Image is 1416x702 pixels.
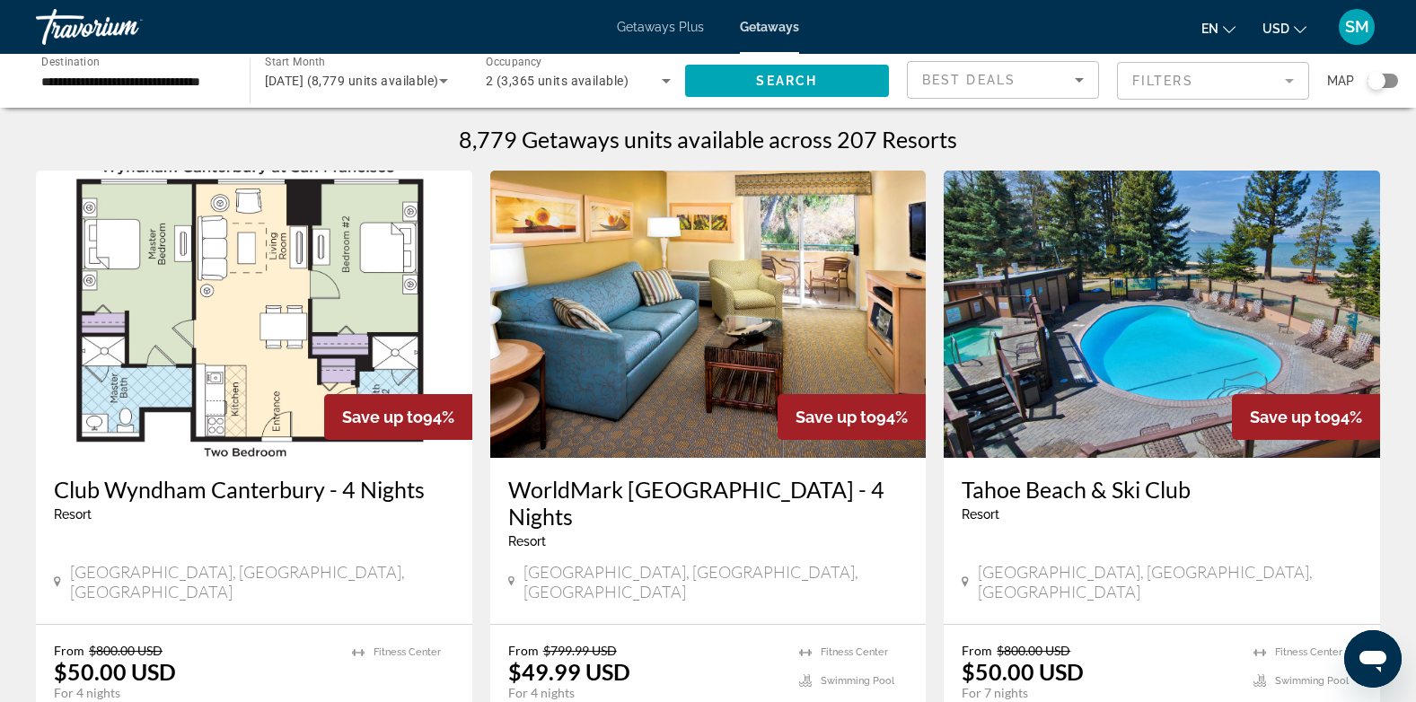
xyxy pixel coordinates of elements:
[543,643,617,658] span: $799.99 USD
[997,643,1070,658] span: $800.00 USD
[1333,8,1380,46] button: User Menu
[342,408,423,426] span: Save up to
[1344,630,1402,688] iframe: Button to launch messaging window
[821,646,888,658] span: Fitness Center
[374,646,441,658] span: Fitness Center
[1201,22,1218,36] span: en
[922,69,1084,91] mat-select: Sort by
[756,74,817,88] span: Search
[1250,408,1331,426] span: Save up to
[944,171,1380,458] img: 0924O01X.jpg
[1275,675,1349,687] span: Swimming Pool
[962,685,1236,701] p: For 7 nights
[54,685,334,701] p: For 4 nights
[1201,15,1236,41] button: Change language
[265,56,325,68] span: Start Month
[1345,18,1369,36] span: SM
[922,73,1016,87] span: Best Deals
[486,74,629,88] span: 2 (3,365 units available)
[1275,646,1342,658] span: Fitness Center
[36,4,215,50] a: Travorium
[617,20,704,34] a: Getaways Plus
[54,507,92,522] span: Resort
[508,685,782,701] p: For 4 nights
[70,562,454,601] span: [GEOGRAPHIC_DATA], [GEOGRAPHIC_DATA], [GEOGRAPHIC_DATA]
[796,408,876,426] span: Save up to
[508,534,546,548] span: Resort
[962,507,999,522] span: Resort
[1262,22,1289,36] span: USD
[54,476,454,503] a: Club Wyndham Canterbury - 4 Nights
[1232,394,1380,440] div: 94%
[821,675,894,687] span: Swimming Pool
[36,171,472,458] img: C113F01X.jpg
[89,643,163,658] span: $800.00 USD
[1117,61,1309,101] button: Filter
[962,658,1084,685] p: $50.00 USD
[523,562,908,601] span: [GEOGRAPHIC_DATA], [GEOGRAPHIC_DATA], [GEOGRAPHIC_DATA]
[978,562,1362,601] span: [GEOGRAPHIC_DATA], [GEOGRAPHIC_DATA], [GEOGRAPHIC_DATA]
[1327,68,1354,93] span: Map
[265,74,439,88] span: [DATE] (8,779 units available)
[508,476,909,530] a: WorldMark [GEOGRAPHIC_DATA] - 4 Nights
[962,643,992,658] span: From
[324,394,472,440] div: 94%
[54,658,176,685] p: $50.00 USD
[740,20,799,34] a: Getaways
[459,126,957,153] h1: 8,779 Getaways units available across 207 Resorts
[54,643,84,658] span: From
[962,476,1362,503] a: Tahoe Beach & Ski Club
[41,55,100,67] span: Destination
[778,394,926,440] div: 94%
[508,643,539,658] span: From
[685,65,890,97] button: Search
[486,56,542,68] span: Occupancy
[508,658,630,685] p: $49.99 USD
[1262,15,1306,41] button: Change currency
[490,171,927,458] img: A409I01X.jpg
